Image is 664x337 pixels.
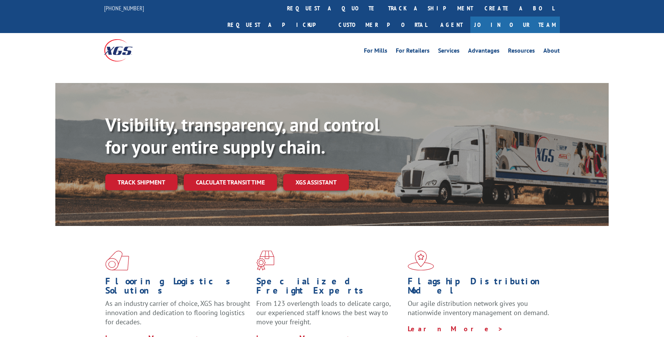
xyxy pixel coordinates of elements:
a: [PHONE_NUMBER] [104,4,144,12]
span: Our agile distribution network gives you nationwide inventory management on demand. [408,299,549,317]
a: Calculate transit time [184,174,277,191]
a: Services [438,48,460,56]
a: Advantages [468,48,500,56]
img: xgs-icon-focused-on-flooring-red [256,251,274,271]
a: For Retailers [396,48,430,56]
h1: Flagship Distribution Model [408,277,553,299]
h1: Specialized Freight Experts [256,277,402,299]
span: As an industry carrier of choice, XGS has brought innovation and dedication to flooring logistics... [105,299,250,326]
a: Learn More > [408,324,503,333]
p: From 123 overlength loads to delicate cargo, our experienced staff knows the best way to move you... [256,299,402,333]
a: Track shipment [105,174,178,190]
a: Request a pickup [222,17,333,33]
b: Visibility, transparency, and control for your entire supply chain. [105,113,380,159]
a: For Mills [364,48,387,56]
a: Customer Portal [333,17,433,33]
h1: Flooring Logistics Solutions [105,277,251,299]
img: xgs-icon-total-supply-chain-intelligence-red [105,251,129,271]
a: About [543,48,560,56]
a: Join Our Team [470,17,560,33]
a: Resources [508,48,535,56]
a: XGS ASSISTANT [283,174,349,191]
img: xgs-icon-flagship-distribution-model-red [408,251,434,271]
a: Agent [433,17,470,33]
